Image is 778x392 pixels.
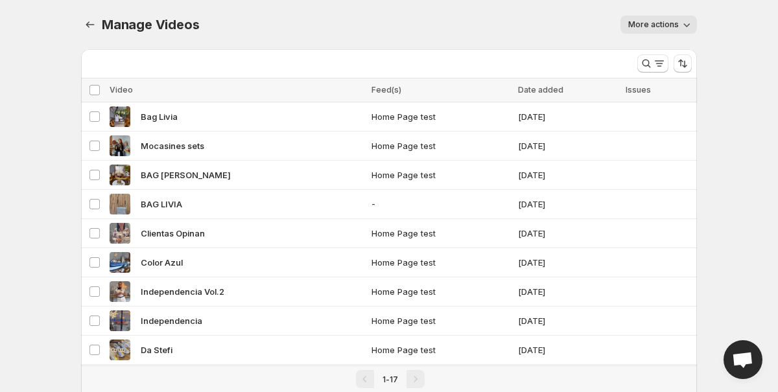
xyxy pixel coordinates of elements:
[141,198,182,211] span: BAG LIVIA
[110,194,130,214] img: BAG LIVIA
[371,198,510,211] span: -
[620,16,697,34] button: More actions
[371,139,510,152] span: Home Page test
[141,256,183,269] span: Color Azul
[514,277,622,306] td: [DATE]
[371,168,510,181] span: Home Page test
[110,252,130,273] img: Color Azul
[102,17,199,32] span: Manage Videos
[141,139,204,152] span: Mocasines sets
[371,256,510,269] span: Home Page test
[514,161,622,190] td: [DATE]
[514,132,622,161] td: [DATE]
[724,340,762,379] div: Open chat
[514,102,622,132] td: [DATE]
[81,365,697,392] nav: Pagination
[141,168,231,181] span: BAG [PERSON_NAME]
[81,16,99,34] button: Manage Videos
[371,314,510,327] span: Home Page test
[514,306,622,336] td: [DATE]
[141,314,202,327] span: Independencia
[514,190,622,219] td: [DATE]
[110,85,133,95] span: Video
[518,85,563,95] span: Date added
[371,110,510,123] span: Home Page test
[371,285,510,298] span: Home Page test
[626,85,651,95] span: Issues
[514,336,622,365] td: [DATE]
[141,227,205,240] span: Clientas Opinan
[371,343,510,356] span: Home Page test
[628,19,679,30] span: More actions
[110,310,130,331] img: Independencia
[141,110,178,123] span: Bag Livia
[674,54,692,73] button: Sort the results
[110,281,130,302] img: Independencia Vol.2
[141,285,224,298] span: Independencia Vol.2
[383,375,398,384] span: 1-17
[141,343,172,356] span: Da Stefi
[371,227,510,240] span: Home Page test
[110,106,130,127] img: Bag Livia
[110,340,130,360] img: Da Stefi
[110,165,130,185] img: BAG ELEANOR
[514,219,622,248] td: [DATE]
[514,248,622,277] td: [DATE]
[371,85,401,95] span: Feed(s)
[637,54,668,73] button: Search and filter results
[110,223,130,244] img: Clientas Opinan
[110,135,130,156] img: Mocasines sets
